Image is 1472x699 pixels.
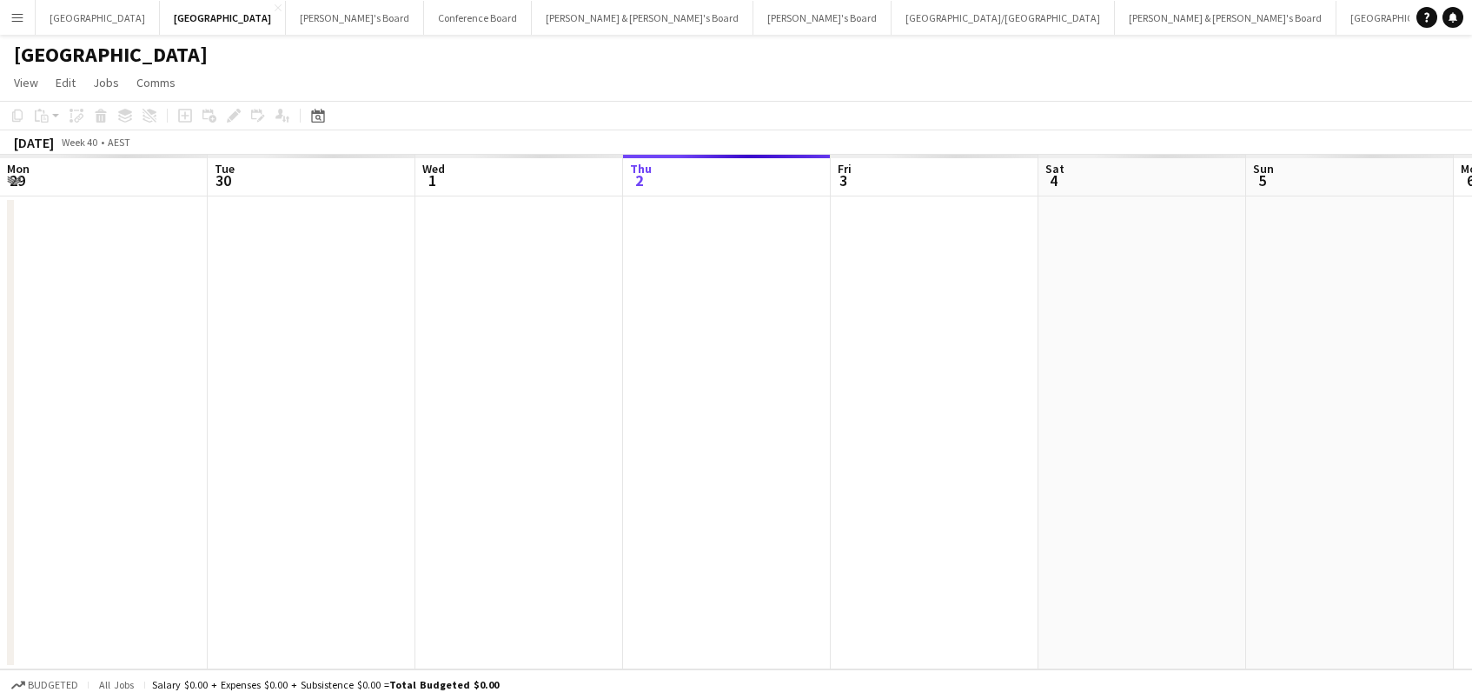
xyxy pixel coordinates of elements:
button: Conference Board [424,1,532,35]
h1: [GEOGRAPHIC_DATA] [14,42,208,68]
a: Edit [49,71,83,94]
button: [PERSON_NAME] & [PERSON_NAME]'s Board [1115,1,1336,35]
span: 29 [4,170,30,190]
span: Sat [1045,161,1064,176]
div: AEST [108,136,130,149]
button: [PERSON_NAME]'s Board [753,1,892,35]
button: [PERSON_NAME] & [PERSON_NAME]'s Board [532,1,753,35]
button: [GEOGRAPHIC_DATA] [36,1,160,35]
span: View [14,75,38,90]
span: 30 [212,170,235,190]
a: Jobs [86,71,126,94]
button: [GEOGRAPHIC_DATA] [160,1,286,35]
button: [GEOGRAPHIC_DATA] [1336,1,1461,35]
span: 4 [1043,170,1064,190]
span: 1 [420,170,445,190]
span: Fri [838,161,852,176]
div: [DATE] [14,134,54,151]
button: [PERSON_NAME]'s Board [286,1,424,35]
button: Budgeted [9,676,81,695]
span: Week 40 [57,136,101,149]
span: All jobs [96,678,137,691]
span: Edit [56,75,76,90]
span: Budgeted [28,679,78,691]
span: Comms [136,75,176,90]
span: Mon [7,161,30,176]
span: 3 [835,170,852,190]
div: Salary $0.00 + Expenses $0.00 + Subsistence $0.00 = [152,678,499,691]
span: Jobs [93,75,119,90]
span: 2 [627,170,652,190]
span: Total Budgeted $0.00 [389,678,499,691]
a: View [7,71,45,94]
a: Comms [129,71,182,94]
span: Wed [422,161,445,176]
span: 5 [1250,170,1274,190]
span: Sun [1253,161,1274,176]
span: Tue [215,161,235,176]
button: [GEOGRAPHIC_DATA]/[GEOGRAPHIC_DATA] [892,1,1115,35]
span: Thu [630,161,652,176]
